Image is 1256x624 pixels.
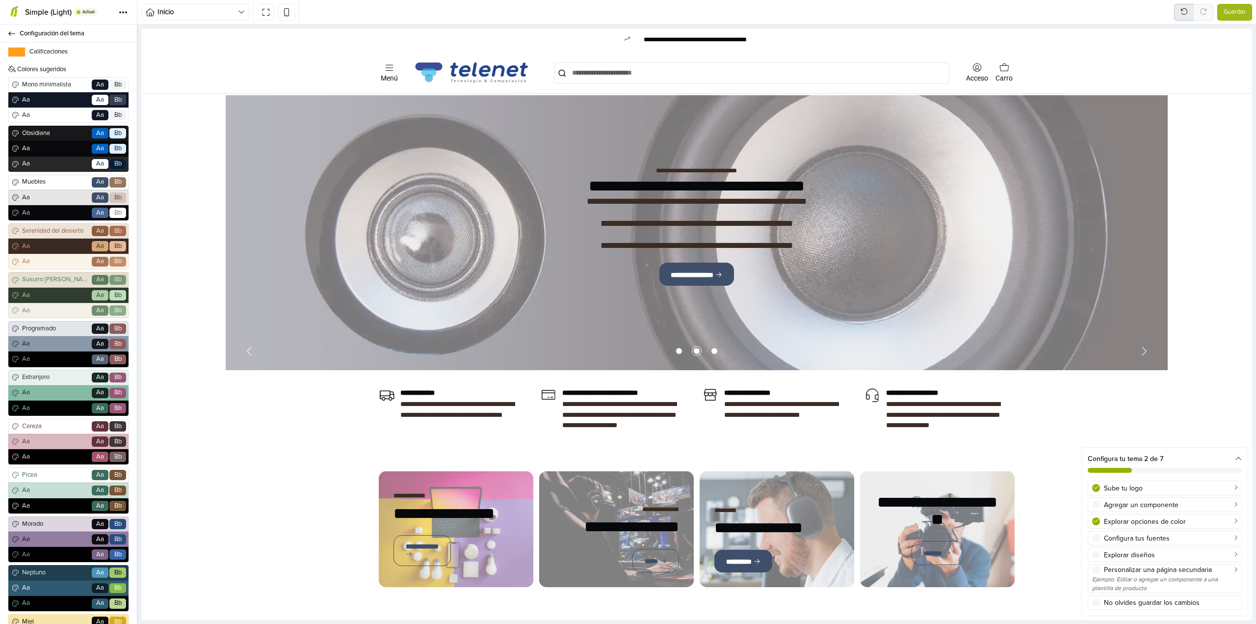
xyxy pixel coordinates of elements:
[20,519,90,529] span: Morado
[8,223,129,270] div: Serenidad del desierto
[114,598,122,608] span: Bb
[96,144,104,154] span: Aa
[20,257,90,267] span: Aa
[1224,7,1246,17] span: Guardar
[8,516,129,563] div: Morado
[114,501,122,511] span: Bb
[114,80,122,90] span: Bb
[413,34,429,55] button: Submit
[96,583,104,593] span: Aa
[114,486,122,495] span: Bb
[232,358,393,403] div: 1 / 5
[20,583,90,593] span: Aa
[20,598,90,608] span: Aa
[8,47,129,57] label: Calificaciones
[96,291,104,300] span: Aa
[114,550,122,560] span: Bb
[549,317,561,328] span: Go to slide 2
[20,339,90,349] span: Aa
[8,321,129,368] div: Programado
[8,77,129,124] div: Mono minimalista
[114,208,122,218] span: Bb
[1092,575,1237,593] div: Ejemplo: Editar o agregar un componente a una plantilla de producto
[1082,448,1248,479] div: Configura tu tema 2 de 7
[1104,597,1237,608] div: No olvides guardar los cambios
[239,46,257,53] div: Menú
[114,177,122,187] span: Bb
[20,208,90,218] span: Aa
[20,437,90,447] span: Aa
[96,193,104,203] span: Aa
[96,110,104,120] span: Aa
[8,418,129,465] div: Cereza
[102,317,117,328] button: Previous slide
[20,129,90,138] span: Obsidiana
[1104,500,1237,510] div: Agregar un componente
[96,373,104,382] span: Aa
[114,354,122,364] span: Bb
[20,193,90,203] span: Aa
[114,519,122,529] span: Bb
[96,226,104,236] span: Aa
[20,226,90,236] span: Serenidad del desierto
[96,159,104,169] span: Aa
[96,339,104,349] span: Aa
[114,193,122,203] span: Bb
[82,10,95,14] span: Actual
[96,354,104,364] span: Aa
[270,31,389,56] img: Telenet Chile
[114,242,122,251] span: Bb
[1088,481,1242,495] a: Sube tu logo
[393,358,555,403] div: 2 / 5
[96,452,104,462] span: Aa
[114,275,122,285] span: Bb
[20,95,90,105] span: Aa
[114,422,122,432] span: Bb
[114,568,122,578] span: Bb
[823,31,849,56] button: Acceso
[20,291,90,300] span: Aa
[96,324,104,334] span: Aa
[96,306,104,316] span: Aa
[114,404,122,413] span: Bb
[20,275,90,285] span: Susurro [PERSON_NAME]
[8,174,129,221] div: Muebles
[96,422,104,432] span: Aa
[96,129,104,138] span: Aa
[20,144,90,154] span: Aa
[20,404,90,413] span: Aa
[114,291,122,300] span: Bb
[20,242,90,251] span: Aa
[96,177,104,187] span: Aa
[114,324,122,334] span: Bb
[20,80,90,90] span: Mono minimalista
[717,358,879,403] div: 4 / 5
[84,67,1026,342] div: 2 / 3
[114,257,122,267] span: Bb
[96,437,104,447] span: Aa
[96,568,104,578] span: Aa
[114,129,122,138] span: Bb
[20,470,90,480] span: Picea
[1217,4,1252,21] button: Guardar
[20,452,90,462] span: Aa
[1104,550,1237,560] div: Explorar diseños
[237,31,259,56] button: Menú
[20,373,90,382] span: Extranjero
[20,550,90,560] span: Aa
[25,7,72,17] span: Simple (Light)
[20,486,90,495] span: Aa
[20,535,90,544] span: Aa
[20,568,90,578] span: Neptuno
[114,95,122,105] span: Bb
[20,159,90,169] span: Aa
[8,125,129,172] div: Obsidiana
[20,27,125,40] span: Configuración del tema
[20,324,90,334] span: Programado
[555,358,717,403] div: 3 / 5
[567,317,579,328] span: Go to slide 3
[96,598,104,608] span: Aa
[114,452,122,462] span: Bb
[96,388,104,398] span: Aa
[96,486,104,495] span: Aa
